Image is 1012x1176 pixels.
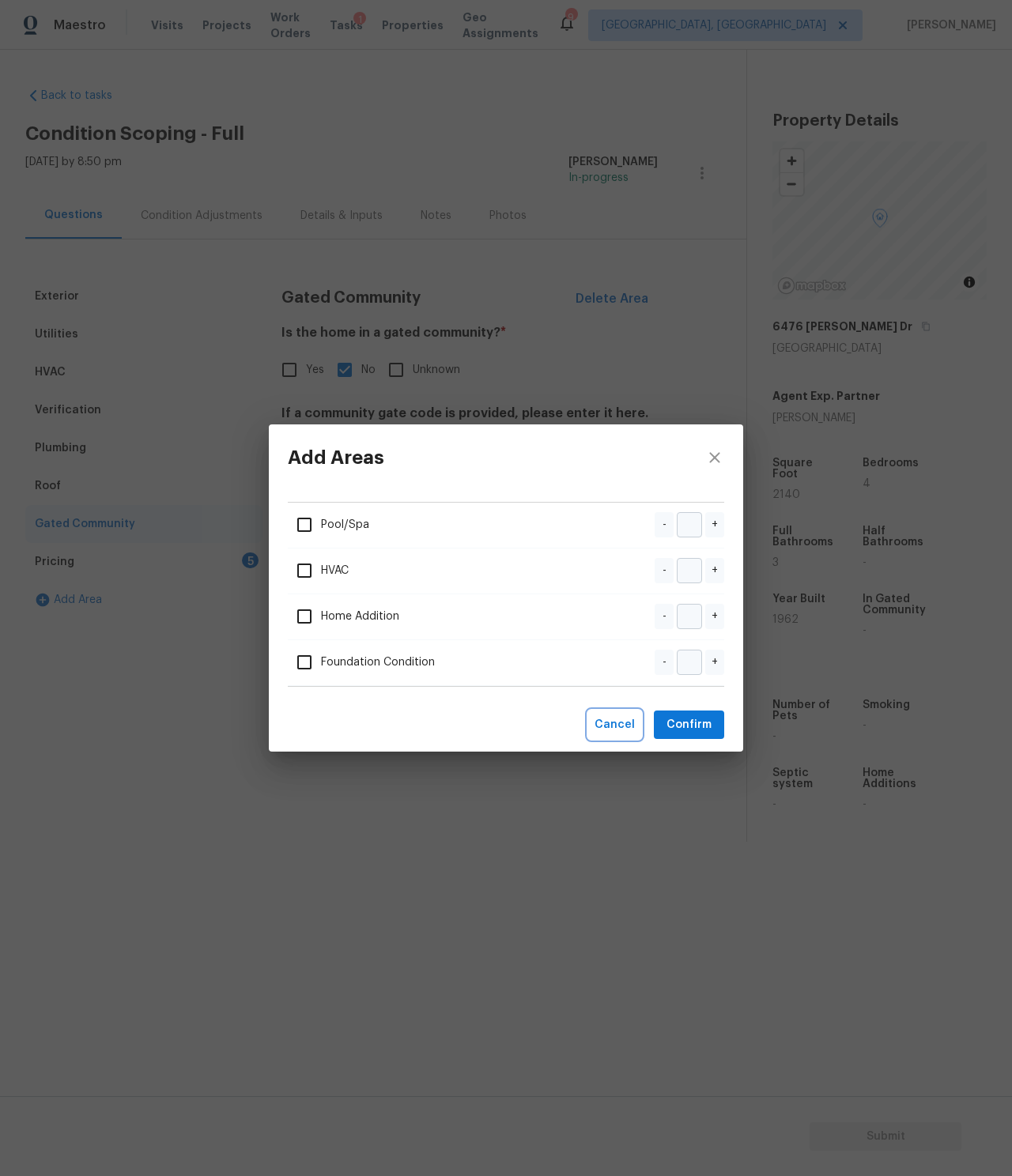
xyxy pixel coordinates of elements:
[588,710,641,740] button: Cancel
[686,424,743,491] button: close
[655,558,674,583] span: -
[705,650,724,675] span: +
[705,512,724,537] span: +
[705,558,724,583] span: +
[655,604,674,629] span: -
[288,447,384,469] h3: Add Areas
[666,715,712,735] span: Confirm
[288,646,435,679] span: Foundation Condition
[655,512,674,537] span: -
[288,554,349,587] span: HVAC
[288,600,399,633] span: Home Addition
[705,604,724,629] span: +
[655,650,674,675] span: -
[595,715,635,735] span: Cancel
[654,710,724,740] button: Confirm
[288,508,369,541] span: Pool/Spa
